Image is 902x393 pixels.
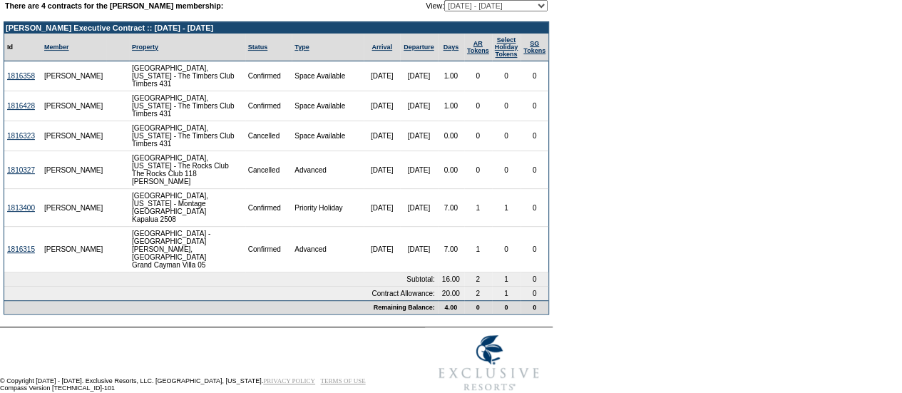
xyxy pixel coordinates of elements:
td: [DATE] [364,121,399,151]
td: 0 [464,300,492,314]
td: Remaining Balance: [4,300,438,314]
td: 1 [492,272,521,287]
td: 0 [521,189,548,227]
td: 2 [464,272,492,287]
a: PRIVACY POLICY [263,377,315,384]
a: Type [294,44,309,51]
a: 1810327 [7,166,35,174]
a: Status [248,44,268,51]
td: [PERSON_NAME] [41,61,106,91]
td: 0 [492,91,521,121]
td: Confirmed [245,61,292,91]
td: [GEOGRAPHIC_DATA], [US_STATE] - The Timbers Club Timbers 431 [129,121,245,151]
td: 0 [464,151,492,189]
td: Space Available [292,91,364,121]
td: [PERSON_NAME] [41,227,106,272]
td: [DATE] [400,91,438,121]
a: Departure [404,44,434,51]
td: 0 [492,121,521,151]
td: [DATE] [364,227,399,272]
td: Id [4,34,41,61]
td: 1.00 [438,91,464,121]
td: [DATE] [364,91,399,121]
td: [PERSON_NAME] [41,91,106,121]
a: 1816358 [7,72,35,80]
td: Confirmed [245,189,292,227]
td: [GEOGRAPHIC_DATA], [US_STATE] - The Timbers Club Timbers 431 [129,61,245,91]
td: [DATE] [364,189,399,227]
td: [DATE] [400,121,438,151]
td: 0 [521,300,548,314]
td: Priority Holiday [292,189,364,227]
td: 1.00 [438,61,464,91]
td: 2 [464,287,492,300]
td: [GEOGRAPHIC_DATA], [US_STATE] - The Rocks Club The Rocks Club 118 [PERSON_NAME] [129,151,245,189]
a: 1816428 [7,102,35,110]
td: 0 [521,91,548,121]
td: [DATE] [364,61,399,91]
td: 0 [464,91,492,121]
td: 0 [521,121,548,151]
td: [PERSON_NAME] [41,121,106,151]
a: Select HolidayTokens [495,36,518,58]
td: [GEOGRAPHIC_DATA], [US_STATE] - The Timbers Club Timbers 431 [129,91,245,121]
td: [PERSON_NAME] Executive Contract :: [DATE] - [DATE] [4,22,548,34]
td: 0 [464,61,492,91]
a: 1816315 [7,245,35,253]
td: [DATE] [400,189,438,227]
a: 1816323 [7,132,35,140]
td: Space Available [292,61,364,91]
td: 0 [521,151,548,189]
td: Space Available [292,121,364,151]
td: 0 [492,227,521,272]
td: 1 [492,189,521,227]
a: Property [132,44,158,51]
td: 16.00 [438,272,464,287]
td: Cancelled [245,121,292,151]
td: 0 [492,300,521,314]
td: 0 [521,61,548,91]
td: 0.00 [438,151,464,189]
td: 0 [521,287,548,300]
td: [DATE] [400,151,438,189]
td: [PERSON_NAME] [41,151,106,189]
td: 0 [521,227,548,272]
td: Subtotal: [4,272,438,287]
td: Confirmed [245,227,292,272]
td: [DATE] [400,227,438,272]
a: 1813400 [7,204,35,212]
td: [DATE] [364,151,399,189]
td: [GEOGRAPHIC_DATA] - [GEOGRAPHIC_DATA][PERSON_NAME], [GEOGRAPHIC_DATA] Grand Cayman Villa 05 [129,227,245,272]
td: 7.00 [438,227,464,272]
a: TERMS OF USE [321,377,366,384]
td: Confirmed [245,91,292,121]
td: 0 [464,121,492,151]
td: Advanced [292,151,364,189]
td: 0.00 [438,121,464,151]
a: SGTokens [523,40,545,54]
b: There are 4 contracts for the [PERSON_NAME] membership: [5,1,223,10]
td: 4.00 [438,300,464,314]
a: Arrival [371,44,392,51]
td: 0 [492,61,521,91]
td: 20.00 [438,287,464,300]
td: 1 [464,227,492,272]
td: 1 [464,189,492,227]
td: 1 [492,287,521,300]
td: 0 [492,151,521,189]
td: 0 [521,272,548,287]
a: Member [44,44,69,51]
td: [DATE] [400,61,438,91]
a: Days [443,44,458,51]
a: ARTokens [467,40,489,54]
td: Contract Allowance: [4,287,438,300]
td: [GEOGRAPHIC_DATA], [US_STATE] - Montage [GEOGRAPHIC_DATA] Kapalua 2508 [129,189,245,227]
td: 7.00 [438,189,464,227]
td: Cancelled [245,151,292,189]
td: Advanced [292,227,364,272]
td: [PERSON_NAME] [41,189,106,227]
